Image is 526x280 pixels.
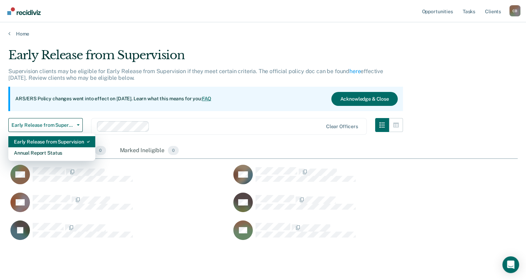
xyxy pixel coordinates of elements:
[231,164,454,192] div: CaseloadOpportunityCell-05170387
[8,164,231,192] div: CaseloadOpportunityCell-03712248
[119,143,180,158] div: Marked Ineligible0
[202,96,212,101] a: FAQ
[8,192,231,220] div: CaseloadOpportunityCell-02697716
[7,7,41,15] img: Recidiviz
[231,220,454,248] div: CaseloadOpportunityCell-06231369
[168,146,179,155] span: 0
[509,5,520,16] div: C B
[231,192,454,220] div: CaseloadOpportunityCell-03862408
[11,122,74,128] span: Early Release from Supervision
[8,31,518,37] a: Home
[8,118,83,132] button: Early Release from Supervision
[331,92,397,106] button: Acknowledge & Close
[349,68,361,75] a: here
[502,256,519,273] div: Open Intercom Messenger
[326,124,358,130] div: Clear officers
[14,136,90,147] div: Early Release from Supervision
[8,48,403,68] div: Early Release from Supervision
[95,146,106,155] span: 0
[15,95,211,102] p: ARS/ERS Policy changes went into effect on [DATE]. Learn what this means for you:
[8,220,231,248] div: CaseloadOpportunityCell-50645898
[14,147,90,158] div: Annual Report Status
[509,5,520,16] button: Profile dropdown button
[8,68,383,81] p: Supervision clients may be eligible for Early Release from Supervision if they meet certain crite...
